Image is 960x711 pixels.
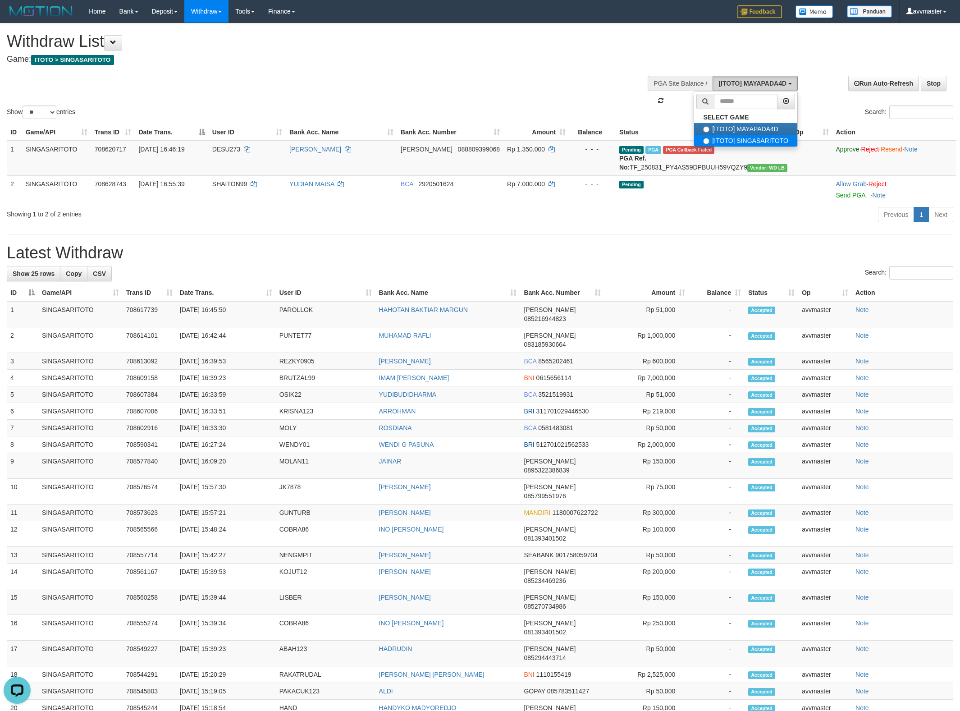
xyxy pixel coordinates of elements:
[418,180,453,188] span: Copy 2920501624 to clipboard
[855,374,869,381] a: Note
[889,266,953,280] input: Search:
[798,386,852,403] td: avvmaster
[604,505,689,521] td: Rp 300,000
[703,138,709,144] input: [ITOTO] SINGASARITOTO
[38,284,123,301] th: Game/API: activate to sort column ascending
[7,175,22,203] td: 2
[38,589,123,615] td: SINGASARITOTO
[379,441,434,448] a: WENDI G PASUNA
[31,55,114,65] span: ITOTO > SINGASARITOTO
[379,424,412,431] a: ROSDIANA
[689,353,745,370] td: -
[855,408,869,415] a: Note
[7,5,75,18] img: MOTION_logo.png
[694,111,797,123] a: SELECT GAME
[855,645,869,652] a: Note
[401,146,453,153] span: [PERSON_NAME]
[604,521,689,547] td: Rp 100,000
[604,479,689,505] td: Rp 75,000
[689,301,745,327] td: -
[538,424,573,431] span: Copy 0581483081 to clipboard
[689,284,745,301] th: Balance: activate to sort column ascending
[4,4,31,31] button: Open LiveChat chat widget
[865,106,953,119] label: Search:
[7,521,38,547] td: 12
[7,353,38,370] td: 3
[38,403,123,420] td: SINGASARITOTO
[855,441,869,448] a: Note
[798,521,852,547] td: avvmaster
[689,505,745,521] td: -
[38,521,123,547] td: SINGASARITOTO
[176,386,276,403] td: [DATE] 16:33:59
[855,568,869,575] a: Note
[524,332,576,339] span: [PERSON_NAME]
[791,124,832,141] th: Op: activate to sort column ascending
[798,436,852,453] td: avvmaster
[7,479,38,505] td: 10
[379,374,449,381] a: IMAM [PERSON_NAME]
[798,403,852,420] td: avvmaster
[604,403,689,420] td: Rp 219,000
[379,306,468,313] a: HAHOTAN BAKTIAR MARGUN
[138,146,184,153] span: [DATE] 16:46:19
[38,353,123,370] td: SINGASARITOTO
[138,180,184,188] span: [DATE] 16:55:39
[689,370,745,386] td: -
[7,32,631,50] h1: Withdraw List
[176,353,276,370] td: [DATE] 16:39:53
[689,453,745,479] td: -
[748,569,775,576] span: Accepted
[689,547,745,564] td: -
[38,370,123,386] td: SINGASARITOTO
[798,420,852,436] td: avvmaster
[176,564,276,589] td: [DATE] 15:39:53
[375,284,521,301] th: Bank Acc. Name: activate to sort column ascending
[176,589,276,615] td: [DATE] 15:39:44
[524,408,534,415] span: BRI
[7,124,22,141] th: ID
[22,124,91,141] th: Game/API: activate to sort column ascending
[176,505,276,521] td: [DATE] 15:57:21
[689,564,745,589] td: -
[836,192,865,199] a: Send PGA
[852,284,953,301] th: Action
[616,124,791,141] th: Status
[123,327,176,353] td: 708614101
[7,403,38,420] td: 6
[176,436,276,453] td: [DATE] 16:27:24
[619,146,644,154] span: Pending
[176,370,276,386] td: [DATE] 16:39:23
[276,479,375,505] td: JK7878
[276,521,375,547] td: COBRA86
[289,146,341,153] a: [PERSON_NAME]
[7,386,38,403] td: 5
[176,521,276,547] td: [DATE] 15:48:24
[38,564,123,589] td: SINGASARITOTO
[855,391,869,398] a: Note
[524,441,534,448] span: BRI
[645,146,661,154] span: Marked by avvmaster
[123,353,176,370] td: 708613092
[604,589,689,615] td: Rp 150,000
[38,453,123,479] td: SINGASARITOTO
[379,483,431,491] a: [PERSON_NAME]
[212,146,240,153] span: DESU273
[748,375,775,382] span: Accepted
[7,505,38,521] td: 11
[648,76,713,91] div: PGA Site Balance /
[38,479,123,505] td: SINGASARITOTO
[798,505,852,521] td: avvmaster
[276,327,375,353] td: PUNTET77
[604,453,689,479] td: Rp 150,000
[38,505,123,521] td: SINGASARITOTO
[123,505,176,521] td: 708573623
[737,5,782,18] img: Feedback.jpg
[7,436,38,453] td: 8
[524,526,576,533] span: [PERSON_NAME]
[524,458,576,465] span: [PERSON_NAME]
[861,146,879,153] a: Reject
[38,420,123,436] td: SINGASARITOTO
[503,124,569,141] th: Amount: activate to sort column ascending
[7,564,38,589] td: 14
